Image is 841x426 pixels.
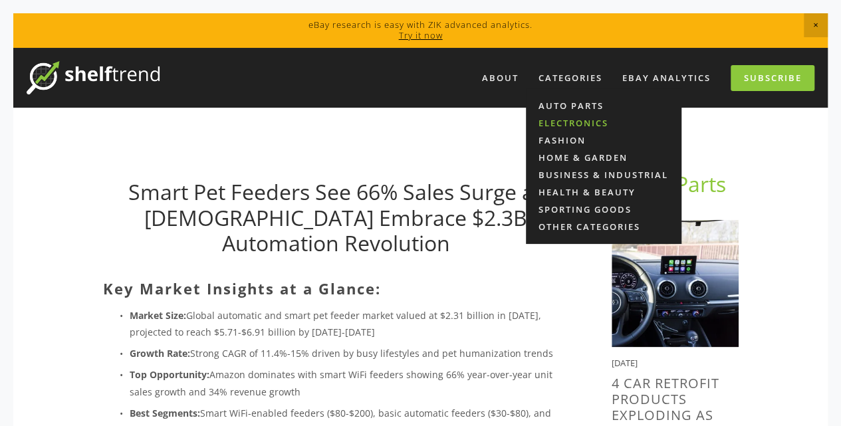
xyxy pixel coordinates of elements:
strong: Best Segments: [130,407,200,419]
a: Subscribe [731,65,814,91]
a: eBay Analytics [614,67,719,89]
a: Auto Parts [526,97,681,114]
time: [DATE] [612,357,638,369]
span: Close Announcement [804,13,828,37]
a: Other Categories [526,218,681,235]
strong: Market Size: [130,309,186,322]
a: Electronics [526,114,681,132]
img: 4 Car Retrofit Products Exploding as Enthusiasts Stay With 8+ Year Old Car Models [612,220,739,347]
a: Fashion [526,132,681,149]
strong: Key Market Insights at a Glance: [103,278,381,298]
a: Business & Industrial [526,166,681,183]
div: Categories [530,67,611,89]
a: Smart Pet Feeders See 66% Sales Surge as [DEMOGRAPHIC_DATA] Embrace $2.3B Automation Revolution [128,177,544,257]
a: Home & Garden [526,149,681,166]
a: About [473,67,527,89]
a: Health & Beauty [526,183,681,201]
p: Amazon dominates with smart WiFi feeders showing 66% year-over-year unit sales growth and 34% rev... [130,366,569,399]
p: Strong CAGR of 11.4%-15% driven by busy lifestyles and pet humanization trends [130,345,569,362]
a: Try it now [399,29,443,41]
a: Sporting Goods [526,201,681,218]
strong: Top Opportunity: [130,368,209,381]
p: Global automatic and smart pet feeder market valued at $2.31 billion in [DATE], projected to reac... [130,307,569,340]
img: ShelfTrend [27,61,160,94]
strong: Growth Rate: [130,347,190,360]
